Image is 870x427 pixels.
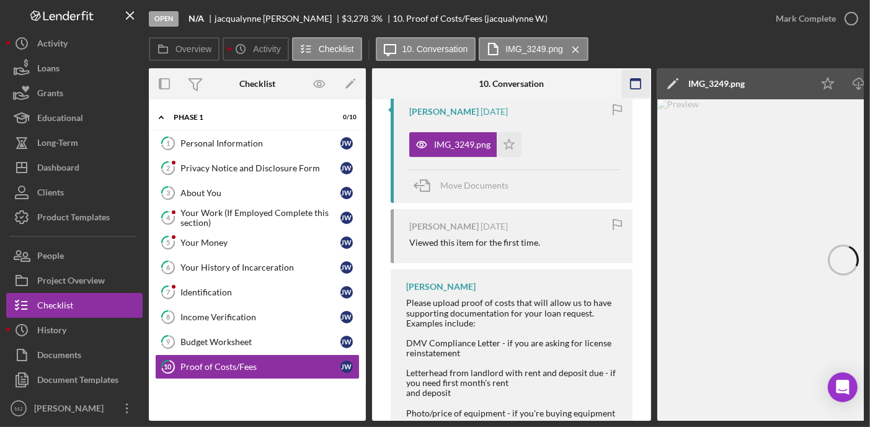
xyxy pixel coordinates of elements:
div: 10. Conversation [479,79,544,89]
span: Move Documents [440,180,508,191]
div: Privacy Notice and Disclosure Form [180,163,340,173]
button: Clients [6,180,143,205]
a: 4Your Work (If Employed Complete this section)jW [155,205,360,230]
button: Project Overview [6,268,143,293]
button: 10. Conversation [376,37,476,61]
div: [PERSON_NAME] [409,107,479,117]
tspan: 3 [166,189,170,197]
div: j W [340,236,353,249]
div: j W [340,361,353,373]
div: jacqualynne [PERSON_NAME] [215,14,342,24]
a: 1Personal InformationjW [155,131,360,156]
label: Overview [175,44,211,54]
div: Documents [37,343,81,371]
div: Mark Complete [776,6,836,31]
div: Project Overview [37,268,105,296]
tspan: 9 [166,338,171,346]
text: MJ [15,405,23,412]
div: j W [340,261,353,274]
span: $3,278 [342,13,369,24]
div: j W [340,336,353,348]
a: 5Your MoneyjW [155,230,360,255]
div: j W [340,187,353,199]
div: Grants [37,81,63,109]
div: Clients [37,180,64,208]
div: 10. Proof of Costs/Fees (jacqualynne W.) [393,14,548,24]
button: Move Documents [409,170,521,201]
a: 7IdentificationjW [155,280,360,305]
a: 3About YoujW [155,181,360,205]
b: N/A [189,14,204,24]
div: [PERSON_NAME] [31,396,112,424]
button: Educational [6,106,143,130]
button: Mark Complete [763,6,864,31]
div: Dashboard [37,155,79,183]
div: Document Templates [37,367,118,395]
tspan: 2 [166,164,170,172]
div: [PERSON_NAME] [409,222,479,231]
div: Open Intercom Messenger [828,372,858,402]
label: Activity [253,44,280,54]
a: 8Income VerificationjW [155,305,360,330]
tspan: 7 [166,288,171,296]
div: j W [340,137,353,150]
button: Long-Term [6,130,143,155]
tspan: 4 [166,213,171,222]
div: Proof of Costs/Fees [180,362,340,372]
div: Open [149,11,179,27]
tspan: 5 [166,238,170,246]
button: Product Templates [6,205,143,230]
label: 10. Conversation [402,44,468,54]
button: IMG_3249.png [479,37,588,61]
button: Grants [6,81,143,106]
div: Long-Term [37,130,78,158]
div: Your Money [180,238,340,248]
div: IMG_3249.png [688,79,745,89]
div: j W [340,311,353,323]
div: Educational [37,106,83,133]
div: People [37,243,64,271]
a: Loans [6,56,143,81]
div: Loans [37,56,60,84]
div: Viewed this item for the first time. [409,238,540,248]
div: Activity [37,31,68,59]
button: MJ[PERSON_NAME] [6,396,143,421]
div: 3 % [371,14,383,24]
tspan: 6 [166,263,171,271]
button: Documents [6,343,143,367]
button: Document Templates [6,367,143,392]
button: Dashboard [6,155,143,180]
a: 10Proof of Costs/FeesjW [155,354,360,379]
div: j W [340,286,353,299]
label: IMG_3249.png [505,44,563,54]
time: 2025-09-02 15:57 [481,107,508,117]
button: IMG_3249.png [409,132,522,157]
button: Activity [6,31,143,56]
a: 9Budget WorksheetjW [155,330,360,354]
div: Product Templates [37,205,110,233]
button: History [6,318,143,343]
button: People [6,243,143,268]
div: j W [340,212,353,224]
tspan: 1 [166,139,170,147]
div: Personal Information [180,138,340,148]
div: Checklist [239,79,275,89]
div: Identification [180,287,340,297]
div: IMG_3249.png [434,140,490,150]
div: [PERSON_NAME] [406,282,476,292]
div: 0 / 10 [334,114,357,121]
button: Checklist [292,37,362,61]
div: Your Work (If Employed Complete this section) [180,208,340,228]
